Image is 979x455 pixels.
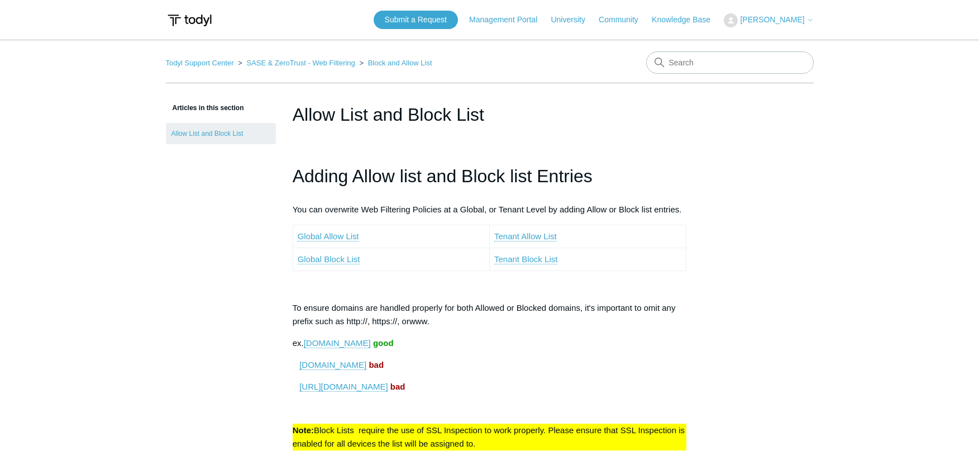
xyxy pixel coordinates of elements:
[293,425,685,448] span: Block Lists require the use of SSL Inspection to work properly. Please ensure that SSL Inspection...
[166,10,213,31] img: Todyl Support Center Help Center home page
[494,254,557,264] a: Tenant Block List
[373,338,394,348] strong: good
[236,59,357,67] li: SASE & ZeroTrust - Web Filtering
[293,205,682,214] span: You can overwrite Web Filtering Policies at a Global, or Tenant Level by adding Allow or Block li...
[166,104,244,112] span: Articles in this section
[299,360,366,369] span: [DOMAIN_NAME]
[293,303,676,326] span: To ensure domains are handled properly for both Allowed or Blocked domains, it's important to omi...
[740,15,804,24] span: [PERSON_NAME]
[293,166,593,186] span: Adding Allow list and Block list Entries
[293,425,314,435] strong: Note:
[469,14,548,26] a: Management Portal
[299,382,388,391] span: [URL][DOMAIN_NAME]
[494,231,557,241] a: Tenant Allow List
[357,59,432,67] li: Block and Allow List
[409,316,427,326] span: www
[652,14,722,26] a: Knowledge Base
[390,382,405,391] strong: bad
[293,101,687,128] h1: Allow List and Block List
[246,59,355,67] a: SASE & ZeroTrust - Web Filtering
[166,59,234,67] a: Todyl Support Center
[299,382,388,392] a: [URL][DOMAIN_NAME]
[298,231,359,241] a: Global Allow List
[166,123,276,144] a: Allow List and Block List
[369,360,384,369] strong: bad
[724,13,813,27] button: [PERSON_NAME]
[599,14,650,26] a: Community
[427,316,429,326] span: .
[166,59,236,67] li: Todyl Support Center
[304,338,371,348] a: [DOMAIN_NAME]
[368,59,432,67] a: Block and Allow List
[374,11,458,29] a: Submit a Request
[299,360,366,370] a: [DOMAIN_NAME]
[646,51,814,74] input: Search
[293,338,304,348] span: ex.
[551,14,596,26] a: University
[298,254,360,264] a: Global Block List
